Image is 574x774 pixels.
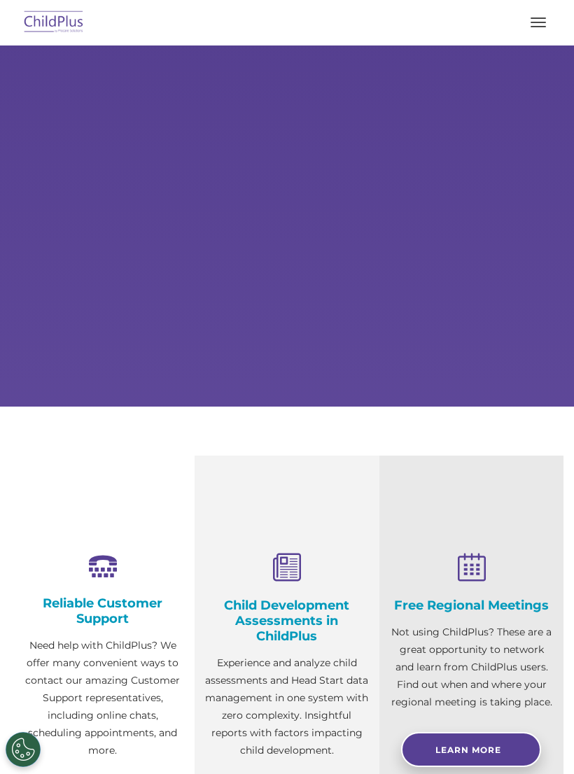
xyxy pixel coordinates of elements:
[6,732,41,767] button: Cookies Settings
[21,637,184,759] p: Need help with ChildPlus? We offer many convenient ways to contact our amazing Customer Support r...
[390,598,553,613] h4: Free Regional Meetings
[21,6,87,39] img: ChildPlus by Procare Solutions
[435,745,501,755] span: Learn More
[205,598,368,644] h4: Child Development Assessments in ChildPlus
[205,654,368,759] p: Experience and analyze child assessments and Head Start data management in one system with zero c...
[390,624,553,711] p: Not using ChildPlus? These are a great opportunity to network and learn from ChildPlus users. Fin...
[21,596,184,626] h4: Reliable Customer Support
[401,732,541,767] a: Learn More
